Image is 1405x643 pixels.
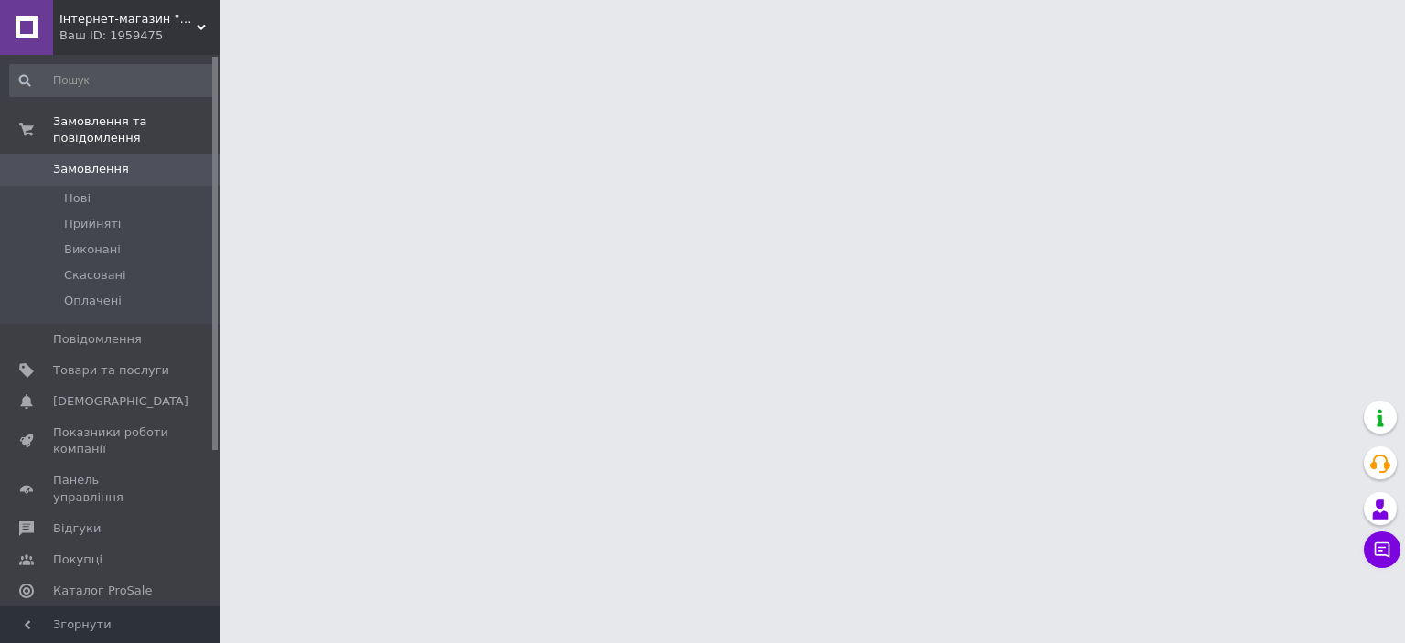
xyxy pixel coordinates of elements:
span: Товари та послуги [53,362,169,379]
div: Ваш ID: 1959475 [59,27,220,44]
span: Показники роботи компанії [53,424,169,457]
input: Пошук [9,64,216,97]
span: Інтернет-магазин "КанцМир" [59,11,197,27]
span: Повідомлення [53,331,142,348]
span: Відгуки [53,520,101,537]
span: Замовлення та повідомлення [53,113,220,146]
span: Виконані [64,241,121,258]
span: Покупці [53,552,102,568]
button: Чат з покупцем [1364,531,1400,568]
span: Оплачені [64,293,122,309]
span: Прийняті [64,216,121,232]
span: Панель управління [53,472,169,505]
span: Замовлення [53,161,129,177]
span: Скасовані [64,267,126,284]
span: [DEMOGRAPHIC_DATA] [53,393,188,410]
span: Каталог ProSale [53,583,152,599]
span: Нові [64,190,91,207]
